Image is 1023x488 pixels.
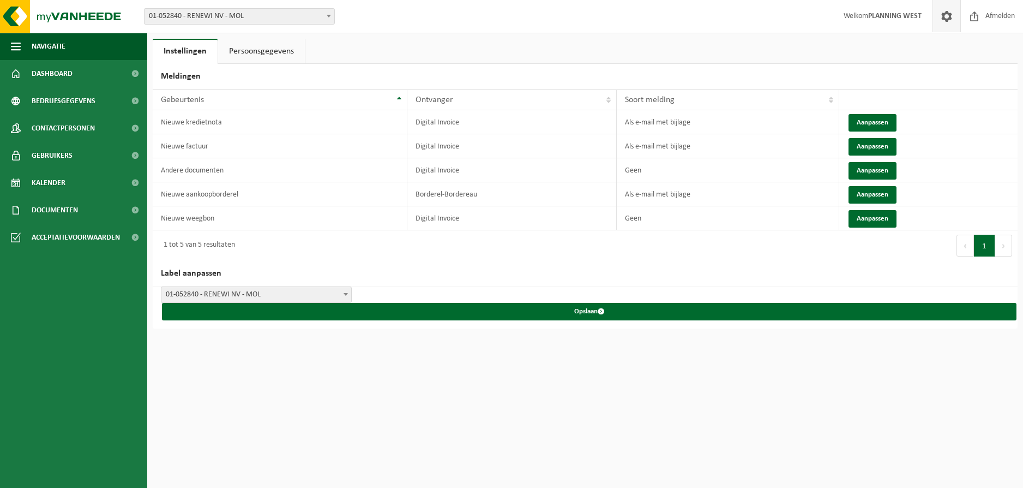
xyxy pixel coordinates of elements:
span: Contactpersonen [32,115,95,142]
td: Als e-mail met bijlage [617,134,839,158]
td: Als e-mail met bijlage [617,182,839,206]
h2: Label aanpassen [153,261,1018,287]
button: Next [995,235,1012,257]
span: 01-052840 - RENEWI NV - MOL [161,287,352,303]
span: Bedrijfsgegevens [32,87,95,115]
td: Nieuwe factuur [153,134,407,158]
button: Aanpassen [849,114,896,132]
button: Aanpassen [849,162,896,180]
span: 01-052840 - RENEWI NV - MOL [161,287,351,302]
button: 1 [974,235,995,257]
span: Dashboard [32,60,73,87]
button: Aanpassen [849,210,896,228]
td: Borderel-Bordereau [407,182,617,206]
td: Nieuwe aankoopborderel [153,182,407,206]
span: Gebeurtenis [161,96,204,104]
span: Ontvanger [416,96,453,104]
td: Geen [617,206,839,230]
button: Aanpassen [849,138,896,156]
a: Instellingen [153,39,218,64]
span: Acceptatievoorwaarden [32,224,120,251]
a: Persoonsgegevens [218,39,305,64]
td: Als e-mail met bijlage [617,110,839,134]
strong: PLANNING WEST [868,12,922,20]
span: Gebruikers [32,142,73,169]
button: Opslaan [162,303,1016,320]
td: Nieuwe kredietnota [153,110,407,134]
div: 1 tot 5 van 5 resultaten [158,236,235,255]
button: Aanpassen [849,186,896,204]
span: Documenten [32,197,78,224]
td: Andere documenten [153,158,407,182]
button: Previous [956,235,974,257]
span: Soort melding [625,96,675,104]
td: Geen [617,158,839,182]
td: Digital Invoice [407,206,617,230]
h2: Meldingen [153,64,1018,90]
span: Navigatie [32,33,65,60]
td: Digital Invoice [407,158,617,182]
td: Nieuwe weegbon [153,206,407,230]
td: Digital Invoice [407,110,617,134]
span: 01-052840 - RENEWI NV - MOL [144,8,335,25]
td: Digital Invoice [407,134,617,158]
span: 01-052840 - RENEWI NV - MOL [145,9,334,24]
span: Kalender [32,169,65,197]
